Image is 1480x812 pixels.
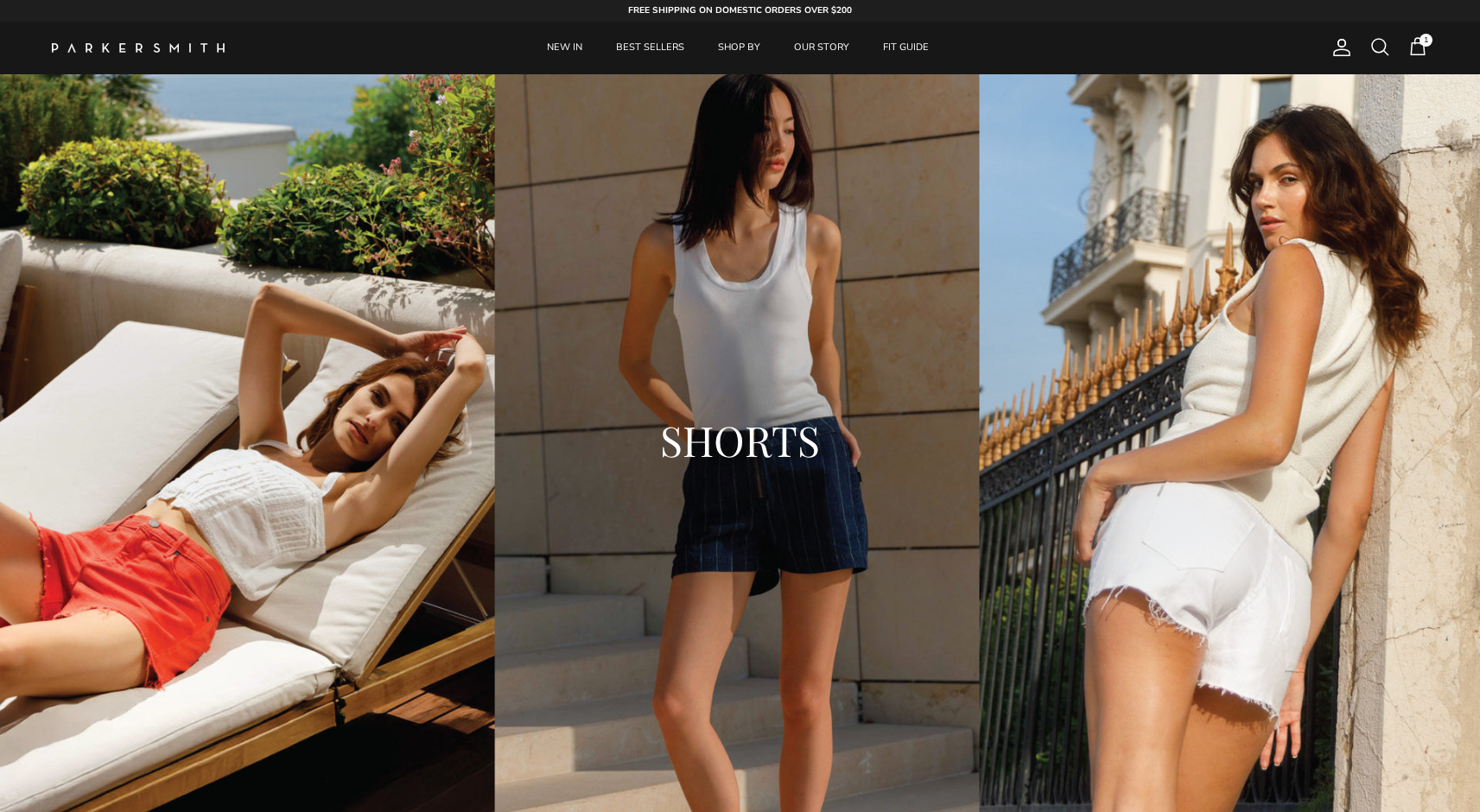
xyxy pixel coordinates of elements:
a: Account [1324,37,1352,58]
a: SHOP BY [702,22,776,74]
span: 1 [1420,34,1432,47]
img: Parker Smith [52,43,225,53]
strong: FREE SHIPPING ON DOMESTIC ORDERS OVER $200 [628,4,852,16]
div: Primary [257,22,1219,74]
a: NEW IN [531,22,598,74]
h2: SHORTS [388,413,1093,466]
a: OUR STORY [778,22,865,74]
a: FIT GUIDE [867,22,944,74]
a: 1 [1407,36,1428,59]
a: BEST SELLERS [600,22,700,74]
